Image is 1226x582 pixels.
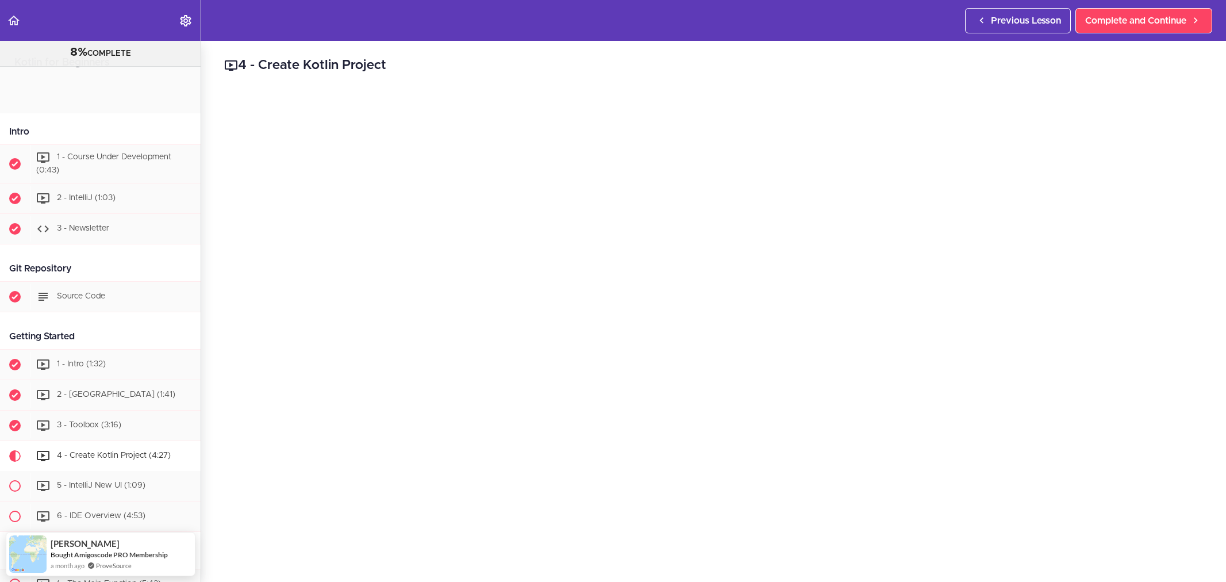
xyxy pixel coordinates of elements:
[179,14,193,28] svg: Settings Menu
[9,535,47,573] img: provesource social proof notification image
[96,561,132,570] a: ProveSource
[7,14,21,28] svg: Back to course curriculum
[1075,8,1212,33] a: Complete and Continue
[57,360,106,368] span: 1 - Intro (1:32)
[1008,328,1215,530] iframe: chat widget
[57,512,145,520] span: 6 - IDE Overview (4:53)
[57,481,145,489] span: 5 - IntelliJ New UI (1:09)
[36,153,171,174] span: 1 - Course Under Development (0:43)
[57,421,121,429] span: 3 - Toolbox (3:16)
[57,224,109,232] span: 3 - Newsletter
[1085,14,1186,28] span: Complete and Continue
[57,390,175,399] span: 2 - [GEOGRAPHIC_DATA] (1:41)
[991,14,1061,28] span: Previous Lesson
[51,561,84,570] span: a month ago
[1178,536,1215,570] iframe: chat widget
[57,292,105,300] span: Source Code
[51,539,120,549] span: [PERSON_NAME]
[965,8,1071,33] a: Previous Lesson
[74,550,168,559] a: Amigoscode PRO Membership
[14,45,186,60] div: COMPLETE
[51,550,73,559] span: Bought
[57,194,116,202] span: 2 - IntelliJ (1:03)
[57,451,171,460] span: 4 - Create Kotlin Project (4:27)
[224,56,1203,75] h2: 4 - Create Kotlin Project
[70,47,87,58] span: 8%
